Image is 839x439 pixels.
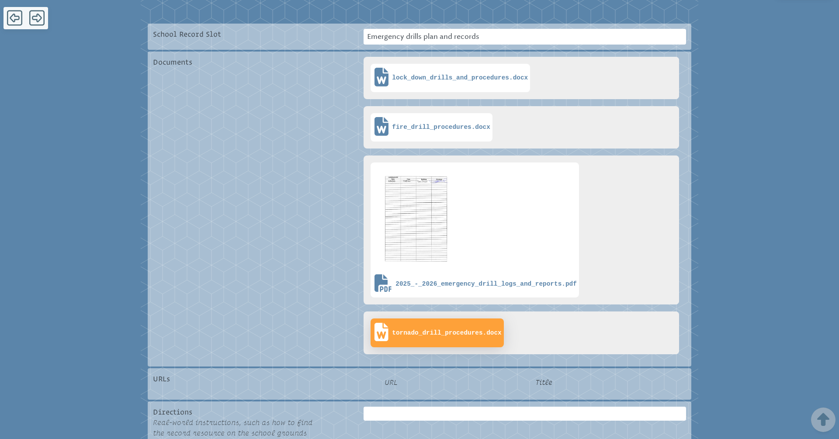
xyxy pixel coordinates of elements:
[153,407,326,417] p: Directions
[7,9,22,27] span: Back
[816,409,830,430] button: Scroll Top
[392,74,528,82] span: lock_down_drills_and_procedures.docx
[371,162,579,297] a: 2025_-_2026_emergency_drill_logs_and_reports.pdf
[153,373,326,384] p: URLs
[385,377,532,387] span: URL
[153,57,326,67] p: Documents
[395,280,577,288] span: 2025_-_2026_emergency_drill_logs_and_reports.pdf
[392,329,501,337] span: tornado_drill_procedures.docx
[371,64,530,92] a: lock_down_drills_and_procedures.docx
[392,124,490,131] span: fire_drill_procedures.docx
[371,113,492,142] a: fire_drill_procedures.docx
[153,417,326,438] p: Real-world instructions, such as how to find the record resource on the school grounds
[29,9,45,27] span: Forward
[535,377,683,387] span: Title
[373,165,457,273] img: 2025_-_2026_emergency_drill_logs_and_reports.pdf
[153,29,326,39] p: School Record Slot
[371,318,504,347] a: tornado_drill_procedures.docx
